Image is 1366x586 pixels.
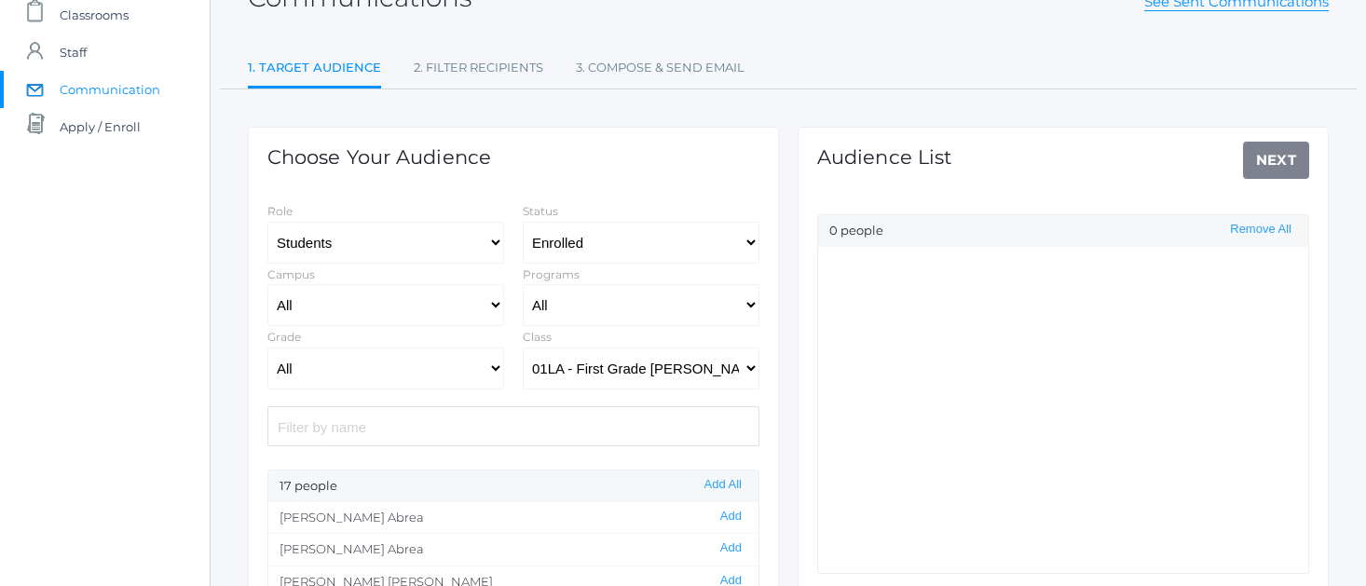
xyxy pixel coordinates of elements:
label: Class [523,330,552,344]
div: 0 people [818,215,1308,247]
span: Staff [60,34,87,71]
span: Communication [60,71,160,108]
button: Add All [699,477,747,493]
li: [PERSON_NAME] Abrea [268,533,758,566]
input: Filter by name [267,406,759,446]
label: Programs [523,267,580,281]
button: Add [715,509,747,525]
h1: Audience List [817,146,952,168]
a: 3. Compose & Send Email [576,49,744,87]
label: Campus [267,267,315,281]
button: Remove All [1224,222,1297,238]
span: Apply / Enroll [60,108,141,145]
a: 2. Filter Recipients [414,49,543,87]
div: 17 people [268,470,758,502]
button: Add [715,540,747,556]
label: Role [267,204,293,218]
label: Grade [267,330,301,344]
h1: Choose Your Audience [267,146,491,168]
label: Status [523,204,558,218]
li: [PERSON_NAME] Abrea [268,502,758,534]
a: 1. Target Audience [248,49,381,89]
